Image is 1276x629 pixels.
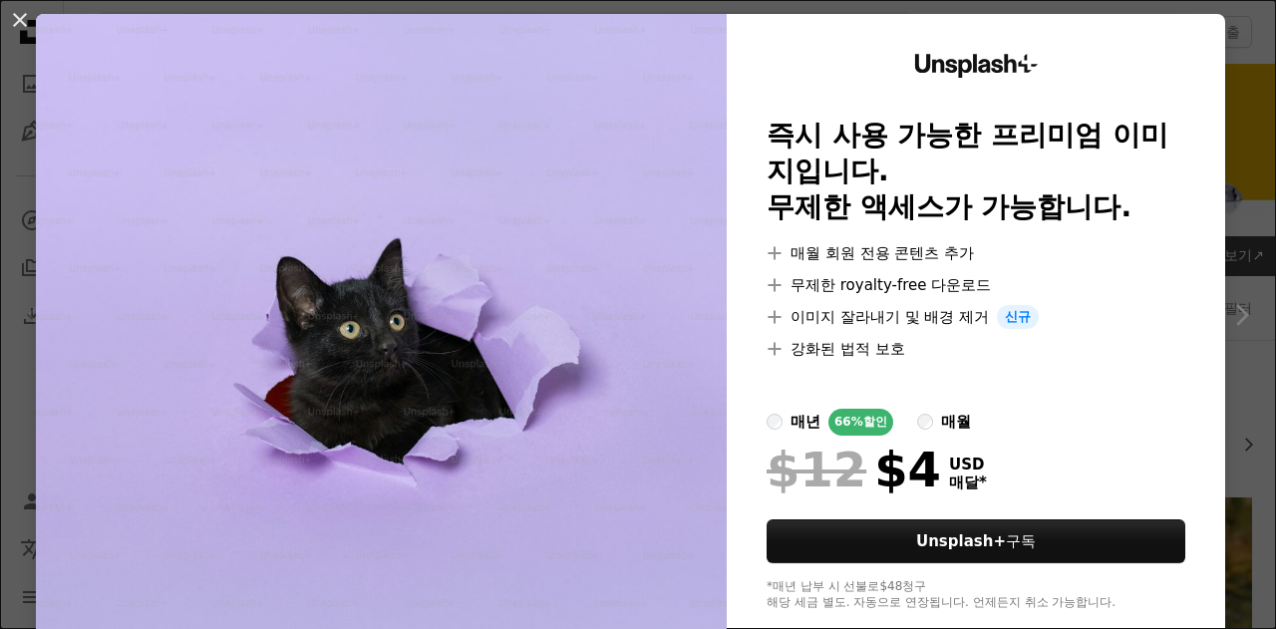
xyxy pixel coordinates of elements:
[767,273,1185,297] li: 무제한 royalty-free 다운로드
[767,579,1185,611] div: *매년 납부 시 선불로 $48 청구 해당 세금 별도. 자동으로 연장됩니다. 언제든지 취소 가능합니다.
[916,532,1006,550] strong: Unsplash+
[767,414,783,430] input: 매년66%할인
[767,519,1185,563] button: Unsplash+구독
[767,241,1185,265] li: 매월 회원 전용 콘텐츠 추가
[828,409,893,436] div: 66% 할인
[767,118,1185,225] h2: 즉시 사용 가능한 프리미엄 이미지입니다. 무제한 액세스가 가능합니다.
[767,444,866,495] span: $12
[767,337,1185,361] li: 강화된 법적 보호
[917,414,933,430] input: 매월
[767,305,1185,329] li: 이미지 잘라내기 및 배경 제거
[949,456,987,473] span: USD
[767,444,941,495] div: $4
[997,305,1039,329] span: 신규
[791,410,820,434] div: 매년
[941,410,971,434] div: 매월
